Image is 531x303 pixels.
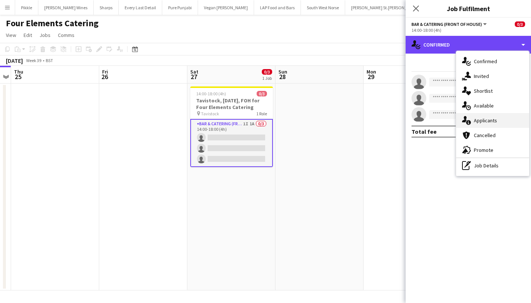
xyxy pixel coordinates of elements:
[456,158,529,173] div: Job Details
[3,30,19,40] a: View
[37,30,53,40] a: Jobs
[277,72,287,81] span: 28
[474,102,494,109] span: Available
[262,69,272,75] span: 0/3
[474,73,489,79] span: Invited
[39,32,51,38] span: Jobs
[46,58,53,63] div: BST
[38,0,94,15] button: [PERSON_NAME] Wines
[190,86,273,167] app-job-card: 14:00-18:00 (4h)0/3Tavistock, [DATE], FOH for Four Elements Catering Tavistock1 RoleBar & Caterin...
[412,27,525,33] div: 14:00-18:00 (4h)
[189,72,198,81] span: 27
[406,4,531,13] h3: Job Fulfilment
[24,58,43,63] span: Week 39
[367,68,376,75] span: Mon
[257,91,267,96] span: 0/3
[201,111,219,116] span: Tavistock
[162,0,198,15] button: Pure Punjabi
[474,117,497,124] span: Applicants
[58,32,74,38] span: Comms
[13,72,23,81] span: 25
[24,32,32,38] span: Edit
[474,147,493,153] span: Promote
[256,111,267,116] span: 1 Role
[198,0,254,15] button: Vegan [PERSON_NAME]
[14,68,23,75] span: Thu
[262,75,272,81] div: 1 Job
[278,68,287,75] span: Sun
[474,132,496,139] span: Cancelled
[55,30,77,40] a: Comms
[412,128,437,135] div: Total fee
[21,30,35,40] a: Edit
[412,21,488,27] button: Bar & Catering (Front of House)
[190,97,273,110] h3: Tavistock, [DATE], FOH for Four Elements Catering
[515,21,525,27] span: 0/3
[190,68,198,75] span: Sat
[102,68,108,75] span: Fri
[94,0,119,15] button: Sharps
[6,32,16,38] span: View
[365,72,376,81] span: 29
[6,18,98,29] h1: Four Elements Catering
[190,119,273,167] app-card-role: Bar & Catering (Front of House)1I1A0/314:00-18:00 (4h)
[196,91,226,96] span: 14:00-18:00 (4h)
[101,72,108,81] span: 26
[254,0,301,15] button: LAP Food and Bars
[301,0,345,15] button: South West Norse
[412,21,482,27] span: Bar & Catering (Front of House)
[474,88,493,94] span: Shortlist
[474,58,497,65] span: Confirmed
[406,36,531,54] div: Confirmed
[345,0,426,15] button: [PERSON_NAME] St.[PERSON_NAME]
[15,0,38,15] button: Pikkle
[119,0,162,15] button: Every Last Detail
[6,57,23,64] div: [DATE]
